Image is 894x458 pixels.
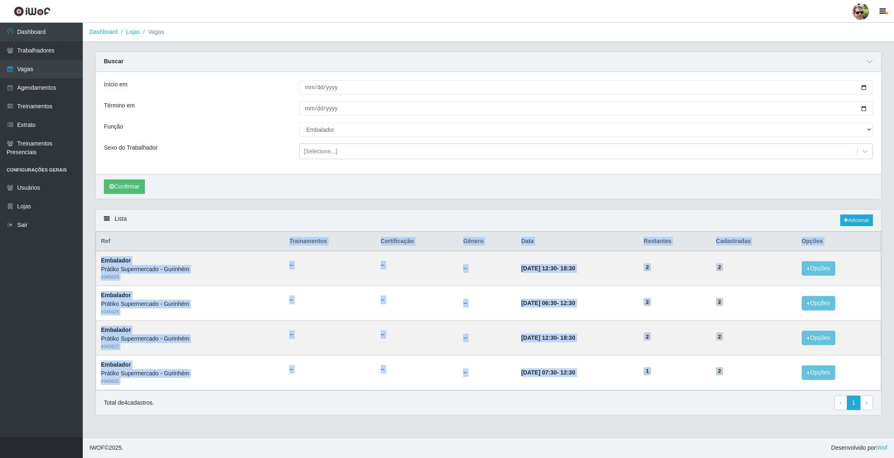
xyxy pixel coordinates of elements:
[716,367,723,375] span: 2
[847,396,861,410] a: 1
[101,300,279,308] div: Prátiko Supermercado - Gurinhém
[101,292,131,298] strong: Embalador
[381,365,454,374] ul: --
[104,80,127,89] label: Início em
[101,308,279,315] div: # 345628
[289,330,370,339] ul: --
[381,261,454,270] ul: --
[521,334,557,341] time: [DATE] 12:30
[521,369,575,376] strong: -
[716,298,723,306] span: 2
[284,232,375,251] th: Trainamentos
[104,143,158,152] label: Sexo do Trabalhador
[458,286,516,321] td: --
[289,296,370,304] ul: --
[104,58,123,64] strong: Buscar
[802,365,836,380] button: Opções
[126,29,139,35] a: Lojas
[560,369,575,376] time: 12:30
[101,369,279,378] div: Prátiko Supermercado - Gurinhém
[89,444,123,452] span: © 2025 .
[840,399,842,406] span: ‹
[521,265,575,272] strong: -
[458,320,516,355] td: --
[89,29,118,35] a: Dashboard
[458,251,516,286] td: --
[711,232,797,251] th: Cadastradas
[860,396,873,410] a: Next
[104,398,154,407] p: Total de 4 cadastros.
[802,261,836,276] button: Opções
[101,265,279,274] div: Prátiko Supermercado - Gurinhém
[289,365,370,374] ul: --
[797,232,881,251] th: Opções
[644,332,651,341] span: 2
[831,444,887,452] span: Desenvolvido por
[560,265,575,272] time: 18:30
[840,215,873,226] a: Adicionar
[101,274,279,281] div: # 345629
[101,361,131,368] strong: Embalador
[639,232,711,251] th: Restantes
[716,263,723,272] span: 2
[101,327,131,333] strong: Embalador
[521,369,557,376] time: [DATE] 07:30
[381,296,454,304] ul: --
[101,334,279,343] div: Prátiko Supermercado - Gurinhém
[834,396,873,410] nav: pagination
[104,179,145,194] button: Confirmar
[376,232,459,251] th: Certificação
[644,298,651,306] span: 2
[304,147,337,156] div: [Selecione...]
[644,263,651,272] span: 2
[458,355,516,390] td: --
[299,80,873,95] input: 00/00/0000
[458,232,516,251] th: Gênero
[560,300,575,306] time: 12:30
[521,265,557,272] time: [DATE] 12:30
[289,261,370,270] ul: --
[560,334,575,341] time: 18:30
[104,122,123,131] label: Função
[104,101,135,110] label: Término em
[865,399,868,406] span: ›
[101,343,279,350] div: # 345627
[96,232,285,251] th: Ref
[802,296,836,310] button: Opções
[521,334,575,341] strong: -
[876,444,887,451] a: iWof
[96,210,881,231] div: Lista
[89,444,105,451] span: IWOF
[521,300,557,306] time: [DATE] 06:30
[644,367,651,375] span: 1
[101,257,131,264] strong: Embalador
[834,396,847,410] a: Previous
[83,23,894,42] nav: breadcrumb
[716,332,723,341] span: 2
[299,101,873,116] input: 00/00/0000
[381,330,454,339] ul: --
[802,331,836,345] button: Opções
[14,6,50,17] img: CoreUI Logo
[516,232,639,251] th: Data
[521,300,575,306] strong: -
[101,378,279,385] div: # 345626
[140,28,164,36] li: Vagas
